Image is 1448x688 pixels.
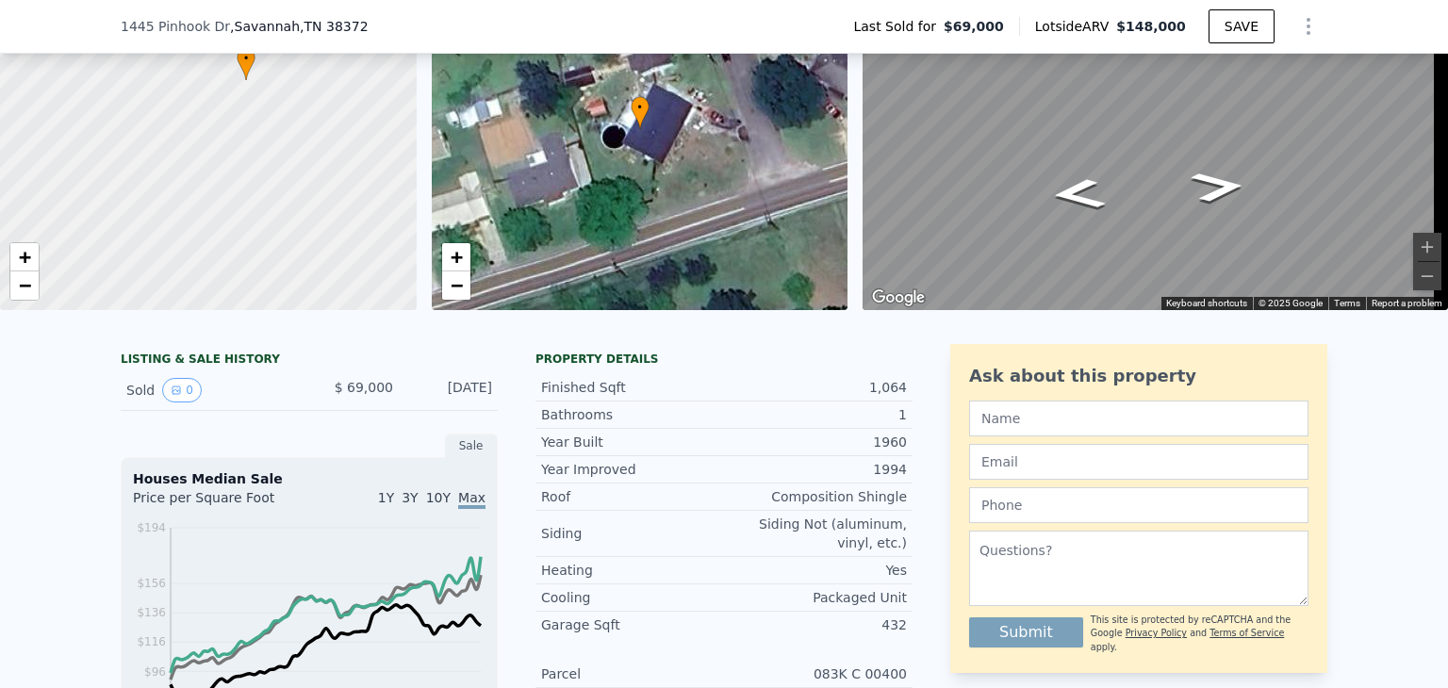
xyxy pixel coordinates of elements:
div: Sale [445,434,498,458]
button: View historical data [162,378,202,402]
a: Zoom in [442,243,470,271]
a: Zoom out [10,271,39,300]
path: Go West, Pinhook Dr [1028,172,1128,218]
div: Bathrooms [541,405,724,424]
div: 1960 [724,433,907,451]
span: • [631,99,650,116]
span: $ 69,000 [335,380,393,395]
span: − [450,273,462,297]
input: Phone [969,487,1308,523]
div: Garage Sqft [541,615,724,634]
div: Parcel [541,664,724,683]
a: Report a problem [1372,298,1442,308]
a: Terms of Service [1209,628,1284,638]
span: Max [458,490,485,509]
div: 083K C 00400 [724,664,907,683]
path: Go East, Pinhook Dr [1168,164,1268,210]
div: Houses Median Sale [133,469,485,488]
div: This site is protected by reCAPTCHA and the Google and apply. [1091,614,1308,654]
div: Sold [126,378,294,402]
div: LISTING & SALE HISTORY [121,352,498,370]
span: 10Y [426,490,451,505]
div: [DATE] [408,378,492,402]
tspan: $156 [137,577,166,590]
div: Composition Shingle [724,487,907,506]
button: SAVE [1209,9,1275,43]
div: 1,064 [724,378,907,397]
div: Price per Square Foot [133,488,309,518]
span: $69,000 [944,17,1004,36]
img: Google [867,286,930,310]
div: Siding Not (aluminum, vinyl, etc.) [724,515,907,552]
span: , Savannah [230,17,368,36]
div: Ask about this property [969,363,1308,389]
span: Last Sold for [853,17,944,36]
span: $148,000 [1116,19,1186,34]
div: 432 [724,615,907,634]
div: • [237,47,255,80]
input: Name [969,401,1308,436]
tspan: $116 [137,635,166,648]
a: Terms (opens in new tab) [1334,298,1360,308]
div: Heating [541,561,724,580]
span: 1445 Pinhook Dr [121,17,230,36]
div: • [631,96,650,129]
span: + [450,245,462,269]
div: Finished Sqft [541,378,724,397]
span: + [19,245,31,269]
div: Roof [541,487,724,506]
span: − [19,273,31,297]
button: Zoom out [1413,262,1441,290]
div: 1 [724,405,907,424]
a: Open this area in Google Maps (opens a new window) [867,286,930,310]
div: 1994 [724,460,907,479]
button: Zoom in [1413,233,1441,261]
tspan: $96 [144,665,166,679]
a: Privacy Policy [1126,628,1187,638]
a: Zoom in [10,243,39,271]
div: Year Improved [541,460,724,479]
button: Submit [969,617,1083,647]
span: , TN 38372 [300,19,368,34]
button: Keyboard shortcuts [1166,297,1247,310]
button: Show Options [1290,8,1327,45]
span: © 2025 Google [1259,298,1323,308]
tspan: $136 [137,606,166,619]
input: Email [969,444,1308,480]
div: Siding [541,524,724,543]
tspan: $194 [137,521,166,534]
div: Yes [724,561,907,580]
span: Lotside ARV [1035,17,1116,36]
a: Zoom out [442,271,470,300]
span: 3Y [402,490,418,505]
div: Cooling [541,588,724,607]
div: Property details [535,352,913,367]
span: 1Y [378,490,394,505]
div: Year Built [541,433,724,451]
span: • [237,50,255,67]
div: Packaged Unit [724,588,907,607]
